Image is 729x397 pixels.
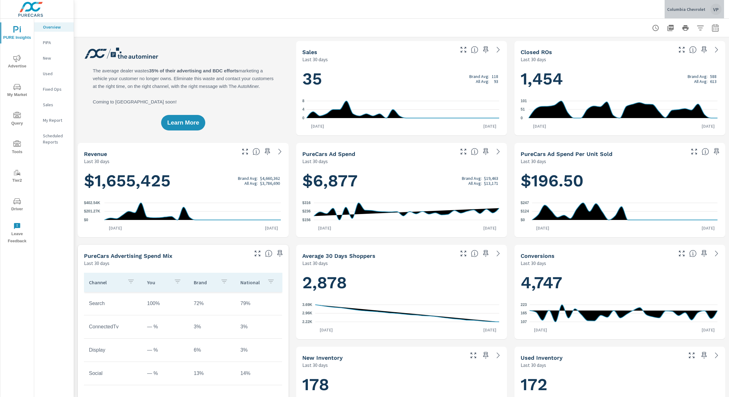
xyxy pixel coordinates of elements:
td: 3% [189,319,235,335]
td: — % [142,342,189,358]
p: [DATE] [697,123,719,129]
p: Brand Avg: [469,74,489,79]
div: Overview [34,22,74,32]
span: Save this to your personalized report [481,45,491,55]
a: See more details in report [275,147,285,157]
h1: 178 [302,374,501,395]
text: $402.54K [84,201,100,205]
button: Make Fullscreen [240,147,250,157]
span: Number of vehicles sold by the dealership over the selected date range. [Source: This data is sou... [471,46,478,53]
p: Last 30 days [84,259,109,267]
p: $13,171 [484,181,498,186]
p: [DATE] [697,225,719,231]
p: [DATE] [529,123,550,129]
div: VP [710,4,722,15]
text: 4 [302,107,304,112]
h1: 1,454 [521,68,719,89]
h1: 172 [521,374,719,395]
p: [DATE] [479,327,501,333]
span: Average cost of advertising per each vehicle sold at the dealer over the selected date range. The... [702,148,709,155]
text: $124 [521,209,529,213]
div: nav menu [0,19,34,247]
h5: Closed ROs [521,49,552,55]
text: $0 [84,218,88,222]
a: See more details in report [493,45,503,55]
div: My Report [34,116,74,125]
span: A rolling 30 day total of daily Shoppers on the dealership website, averaged over the selected da... [471,250,478,257]
p: 613 [710,79,717,84]
span: Advertise [2,55,32,70]
p: Last 30 days [521,56,546,63]
h1: $6,877 [302,170,501,191]
td: 72% [189,296,235,311]
span: Tier2 [2,169,32,184]
p: My Report [43,117,69,123]
button: Make Fullscreen [458,147,468,157]
p: Used [43,71,69,77]
button: Make Fullscreen [677,249,687,258]
td: Social [84,366,142,381]
span: Driver [2,198,32,213]
td: 3% [235,319,282,335]
text: 0 [521,116,523,120]
p: [DATE] [307,123,328,129]
button: Make Fullscreen [458,45,468,55]
div: New [34,53,74,63]
p: All Avg: [468,181,482,186]
a: See more details in report [493,147,503,157]
text: 3.69K [302,303,312,307]
span: Leave Feedback [2,222,32,245]
p: $3,786,690 [260,181,280,186]
a: See more details in report [493,249,503,258]
p: [DATE] [479,225,501,231]
div: PIPA [34,38,74,47]
span: The number of dealer-specified goals completed by a visitor. [Source: This data is provided by th... [689,250,697,257]
text: $156 [302,218,311,222]
p: [DATE] [479,123,501,129]
p: $19,463 [484,176,498,181]
p: New [43,55,69,61]
p: All Avg: [244,181,258,186]
td: — % [142,366,189,381]
p: National [240,279,262,285]
p: Columbia Chevrolet [667,7,705,12]
td: 3% [235,342,282,358]
p: Brand Avg: [462,176,482,181]
span: Save this to your personalized report [262,147,272,157]
div: Sales [34,100,74,109]
button: Print Report [679,22,692,34]
text: 107 [521,320,527,324]
button: Make Fullscreen [689,147,699,157]
p: [DATE] [314,225,336,231]
span: Learn More [167,120,199,125]
a: See more details in report [712,350,722,360]
div: Fixed Ops [34,84,74,94]
button: Select Date Range [709,22,722,34]
p: Sales [43,102,69,108]
p: Last 30 days [302,361,328,369]
td: — % [142,319,189,335]
p: All Avg: [476,79,489,84]
h5: PureCars Advertising Spend Mix [84,253,172,259]
span: Total cost of media for all PureCars channels for the selected dealership group over the selected... [471,148,478,155]
a: See more details in report [712,249,722,258]
td: Search [84,296,142,311]
span: Save this to your personalized report [712,147,722,157]
p: All Avg: [694,79,708,84]
span: Query [2,112,32,127]
h1: 4,747 [521,272,719,293]
button: Make Fullscreen [253,249,262,258]
h1: 2,878 [302,272,501,293]
span: This table looks at how you compare to the amount of budget you spend per channel as opposed to y... [265,250,272,257]
p: Brand Avg: [688,74,708,79]
p: 588 [710,74,717,79]
span: Total sales revenue over the selected date range. [Source: This data is sourced from the dealer’s... [253,148,260,155]
p: [DATE] [697,327,719,333]
h5: PureCars Ad Spend [302,151,355,157]
p: Last 30 days [521,361,546,369]
div: Scheduled Reports [34,131,74,147]
p: [DATE] [530,327,551,333]
p: Scheduled Reports [43,133,69,145]
p: [DATE] [315,327,337,333]
h5: New Inventory [302,354,343,361]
